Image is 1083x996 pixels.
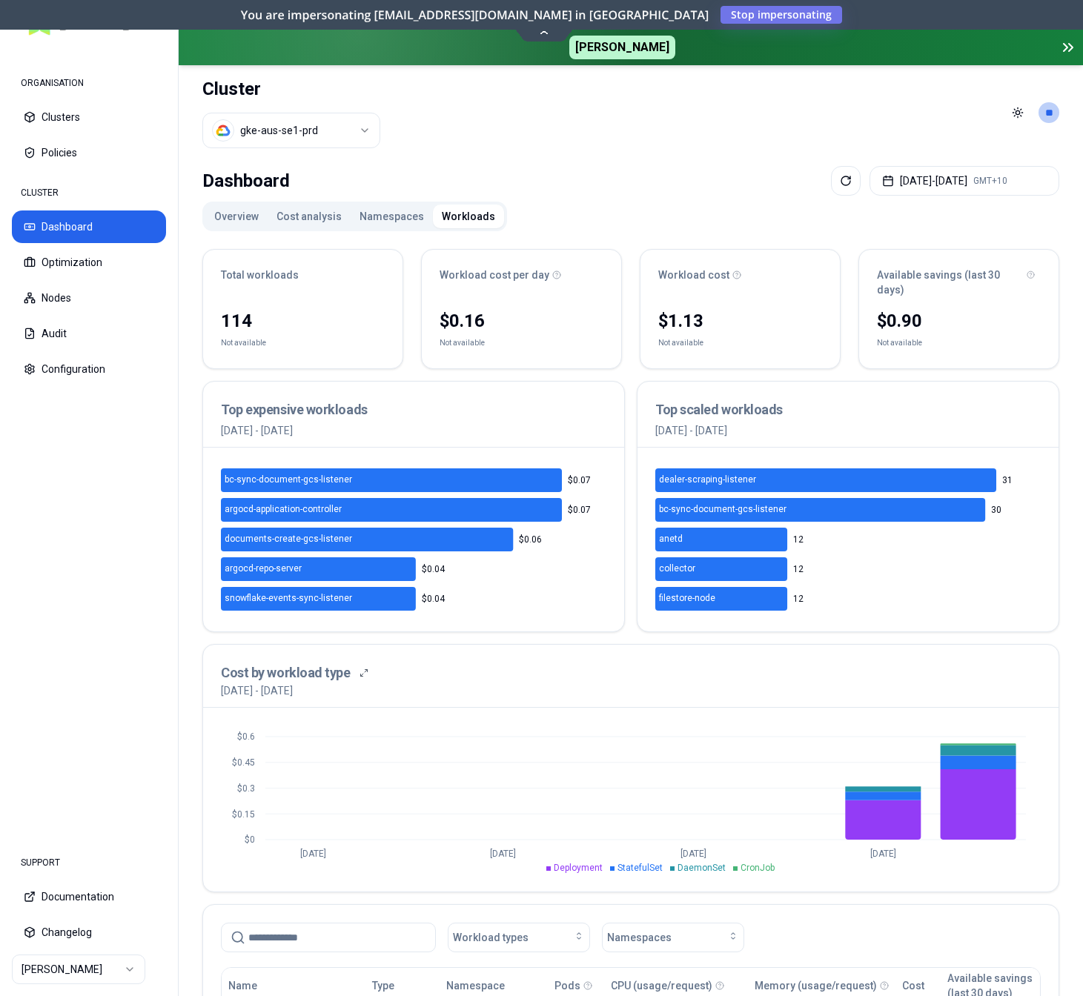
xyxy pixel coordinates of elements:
div: $0.90 [877,309,1041,333]
tspan: $0.45 [232,757,255,768]
button: Audit [12,317,166,350]
tspan: $0.3 [237,783,255,794]
div: gke-aus-se1-prd [240,123,318,138]
tspan: [DATE] [870,849,896,859]
h3: Top scaled workloads [655,399,1041,420]
button: Namespaces [602,923,744,952]
button: Optimization [12,246,166,279]
div: Not available [658,336,703,351]
div: Available savings (last 30 days) [877,268,1041,297]
span: GMT+10 [973,175,1007,187]
button: Cost analysis [268,205,351,228]
p: [DATE] - [DATE] [221,683,293,698]
button: Select a value [202,113,380,148]
tspan: $0 [245,834,255,845]
button: Policies [12,136,166,169]
div: $0.16 [440,309,603,333]
img: gcp [216,123,231,138]
h3: Top expensive workloads [221,399,606,420]
p: [DATE] - [DATE] [655,423,1041,438]
div: Total workloads [221,268,385,282]
h1: Cluster [202,77,380,101]
button: Configuration [12,353,166,385]
div: CLUSTER [12,178,166,207]
tspan: $0.15 [232,809,255,820]
div: 114 [221,309,385,333]
span: StatefulSet [617,863,663,873]
span: Workload types [453,930,529,945]
button: Workloads [433,205,504,228]
tspan: [DATE] [490,849,516,859]
div: Not available [877,336,922,351]
span: Namespaces [607,930,672,945]
button: Namespaces [351,205,433,228]
button: Overview [205,205,268,228]
span: DaemonSet [678,863,726,873]
tspan: [DATE] [300,849,326,859]
div: Workload cost [658,268,822,282]
div: Workload cost per day [440,268,603,282]
div: ORGANISATION [12,68,166,98]
tspan: [DATE] [680,849,706,859]
button: Workload types [448,923,590,952]
div: Not available [221,336,266,351]
h3: Cost by workload type [221,663,351,683]
button: Nodes [12,282,166,314]
button: Dashboard [12,210,166,243]
div: $1.13 [658,309,822,333]
span: Deployment [554,863,603,873]
button: Documentation [12,880,166,913]
button: Changelog [12,916,166,949]
div: Dashboard [202,166,290,196]
div: Not available [440,336,485,351]
button: [DATE]-[DATE]GMT+10 [870,166,1059,196]
button: Clusters [12,101,166,133]
span: CronJob [741,863,775,873]
span: [PERSON_NAME] [569,36,675,59]
p: [DATE] - [DATE] [221,423,606,438]
div: SUPPORT [12,848,166,877]
tspan: $0.6 [237,731,255,742]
